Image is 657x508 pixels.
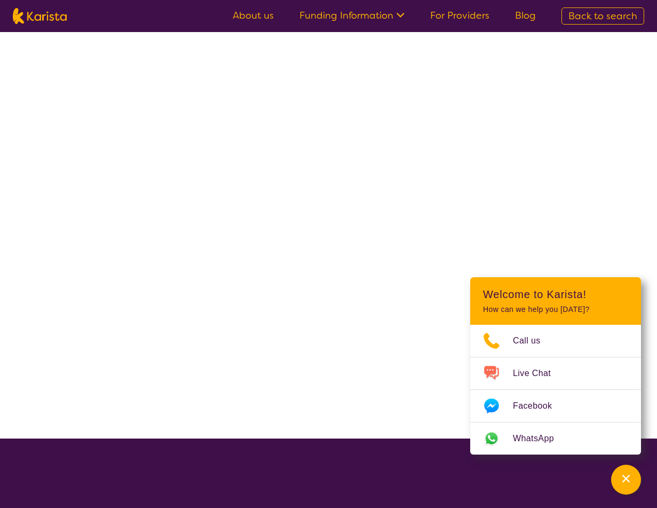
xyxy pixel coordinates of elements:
button: Channel Menu [611,465,641,495]
span: Call us [513,333,553,349]
span: WhatsApp [513,431,567,447]
span: Live Chat [513,365,564,381]
div: Channel Menu [470,277,641,455]
a: Back to search [561,7,644,25]
a: Blog [515,9,536,22]
p: How can we help you [DATE]? [483,305,628,314]
h2: Welcome to Karista! [483,288,628,301]
ul: Choose channel [470,325,641,455]
img: Karista logo [13,8,67,24]
a: Funding Information [299,9,405,22]
a: About us [233,9,274,22]
span: Facebook [513,398,565,414]
span: Back to search [568,10,637,22]
a: For Providers [430,9,489,22]
a: Web link opens in a new tab. [470,423,641,455]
